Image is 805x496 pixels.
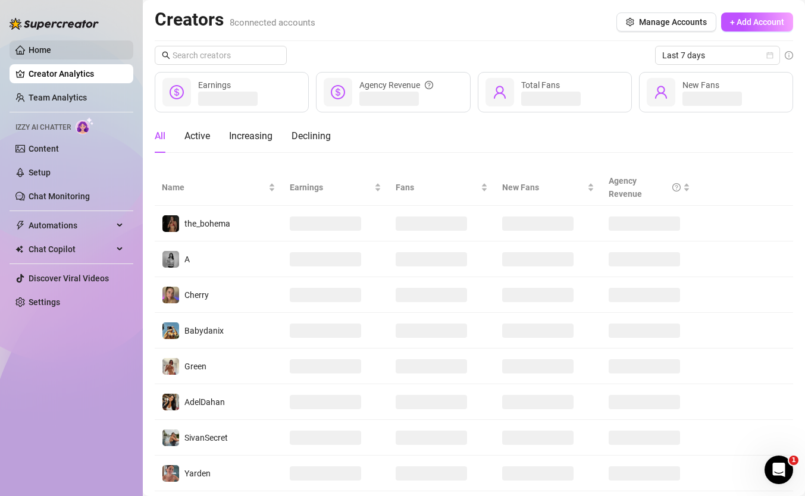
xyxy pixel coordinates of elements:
[29,216,113,235] span: Automations
[184,397,225,407] span: AdelDahan
[626,18,634,26] span: setting
[184,433,228,442] span: SivanSecret
[29,297,60,307] a: Settings
[29,45,51,55] a: Home
[184,255,190,264] span: A
[184,219,230,228] span: the_bohema
[682,80,719,90] span: New Fans
[29,192,90,201] a: Chat Monitoring
[765,456,793,484] iframe: Intercom live chat
[162,322,179,339] img: Babydanix
[155,129,165,143] div: All
[521,80,560,90] span: Total Fans
[184,290,209,300] span: Cherry
[785,51,793,59] span: info-circle
[654,85,668,99] span: user
[162,181,266,194] span: Name
[184,469,211,478] span: Yarden
[155,8,315,31] h2: Creators
[425,79,433,92] span: question-circle
[495,169,602,206] th: New Fans
[162,215,179,232] img: the_bohema
[198,80,231,90] span: Earnings
[184,326,224,335] span: Babydanix
[162,251,179,268] img: A
[29,274,109,283] a: Discover Viral Videos
[15,221,25,230] span: thunderbolt
[29,144,59,153] a: Content
[10,18,99,30] img: logo-BBDzfeDw.svg
[229,129,272,143] div: Increasing
[184,129,210,143] div: Active
[162,465,179,482] img: Yarden
[173,49,270,62] input: Search creators
[672,174,681,200] span: question-circle
[29,240,113,259] span: Chat Copilot
[359,79,433,92] div: Agency Revenue
[616,12,716,32] button: Manage Accounts
[493,85,507,99] span: user
[290,181,372,194] span: Earnings
[639,17,707,27] span: Manage Accounts
[396,181,478,194] span: Fans
[662,46,773,64] span: Last 7 days
[789,456,798,465] span: 1
[15,122,71,133] span: Izzy AI Chatter
[29,93,87,102] a: Team Analytics
[609,174,681,200] div: Agency Revenue
[721,12,793,32] button: + Add Account
[184,362,206,371] span: Green
[170,85,184,99] span: dollar-circle
[15,245,23,253] img: Chat Copilot
[76,117,94,134] img: AI Chatter
[29,64,124,83] a: Creator Analytics
[292,129,331,143] div: Declining
[283,169,389,206] th: Earnings
[502,181,585,194] span: New Fans
[389,169,495,206] th: Fans
[162,51,170,59] span: search
[230,17,315,28] span: 8 connected accounts
[162,394,179,410] img: AdelDahan
[766,52,773,59] span: calendar
[162,358,179,375] img: Green
[29,168,51,177] a: Setup
[155,169,283,206] th: Name
[331,85,345,99] span: dollar-circle
[162,429,179,446] img: SivanSecret
[162,287,179,303] img: Cherry
[730,17,784,27] span: + Add Account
